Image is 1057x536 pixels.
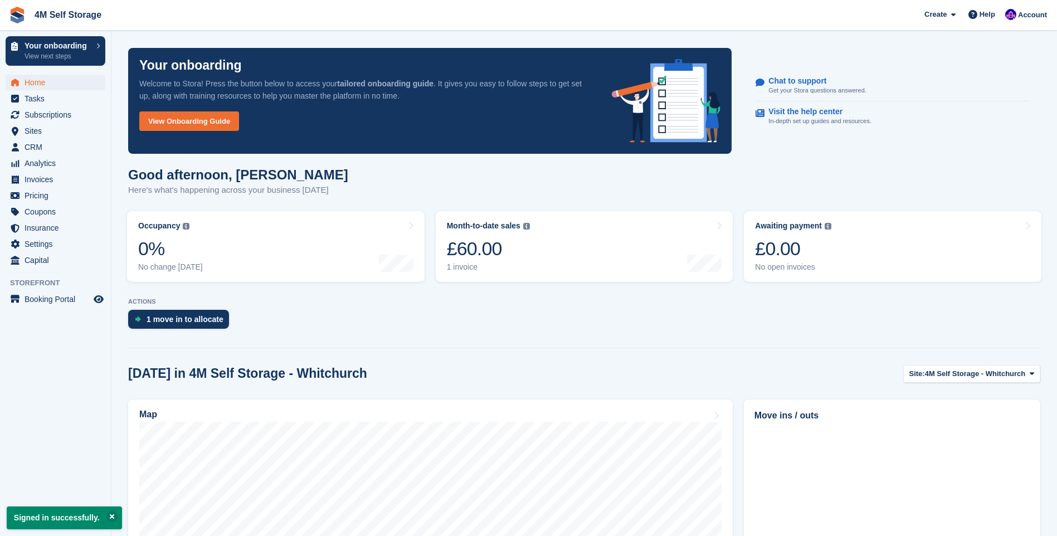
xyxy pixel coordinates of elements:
[138,262,203,272] div: No change [DATE]
[768,107,863,116] p: Visit the help center
[139,410,157,420] h2: Map
[447,262,530,272] div: 1 invoice
[139,111,239,131] a: View Onboarding Guide
[147,315,223,324] div: 1 move in to allocate
[9,7,26,23] img: stora-icon-8386f47178a22dfd0bd8f6a31ec36ba5ce8667c1dd55bd0f319d3a0aa187defe.svg
[138,237,203,260] div: 0%
[183,223,189,230] img: icon-info-grey-7440780725fd019a000dd9b08b2336e03edf1995a4989e88bcd33f0948082b44.svg
[6,36,105,66] a: Your onboarding View next steps
[25,220,91,236] span: Insurance
[25,51,91,61] p: View next steps
[909,368,925,379] span: Site:
[924,9,947,20] span: Create
[6,139,105,155] a: menu
[25,75,91,90] span: Home
[139,77,594,102] p: Welcome to Stora! Press the button below to access your . It gives you easy to follow steps to ge...
[92,293,105,306] a: Preview store
[139,59,242,72] p: Your onboarding
[768,116,871,126] p: In-depth set up guides and resources.
[756,101,1030,131] a: Visit the help center In-depth set up guides and resources.
[903,365,1041,383] button: Site: 4M Self Storage - Whitchurch
[25,139,91,155] span: CRM
[6,252,105,268] a: menu
[25,107,91,123] span: Subscriptions
[30,6,106,24] a: 4M Self Storage
[25,42,91,50] p: Your onboarding
[6,155,105,171] a: menu
[25,172,91,187] span: Invoices
[128,184,348,197] p: Here's what's happening across your business [DATE]
[768,86,866,95] p: Get your Stora questions answered.
[128,298,1040,305] p: ACTIONS
[768,76,857,86] p: Chat to support
[6,107,105,123] a: menu
[6,91,105,106] a: menu
[6,188,105,203] a: menu
[25,123,91,139] span: Sites
[6,291,105,307] a: menu
[744,211,1041,282] a: Awaiting payment £0.00 No open invoices
[447,237,530,260] div: £60.00
[6,204,105,220] a: menu
[755,237,831,260] div: £0.00
[6,172,105,187] a: menu
[612,59,721,143] img: onboarding-info-6c161a55d2c0e0a8cae90662b2fe09162a5109e8cc188191df67fb4f79e88e88.svg
[1005,9,1016,20] img: Pete Clutton
[25,236,91,252] span: Settings
[25,252,91,268] span: Capital
[755,221,822,231] div: Awaiting payment
[135,316,141,323] img: move_ins_to_allocate_icon-fdf77a2bb77ea45bf5b3d319d69a93e2d87916cf1d5bf7949dd705db3b84f3ca.svg
[1018,9,1047,21] span: Account
[25,188,91,203] span: Pricing
[523,223,530,230] img: icon-info-grey-7440780725fd019a000dd9b08b2336e03edf1995a4989e88bcd33f0948082b44.svg
[128,310,235,334] a: 1 move in to allocate
[6,220,105,236] a: menu
[128,366,367,381] h2: [DATE] in 4M Self Storage - Whitchurch
[10,277,111,289] span: Storefront
[447,221,520,231] div: Month-to-date sales
[6,123,105,139] a: menu
[755,262,831,272] div: No open invoices
[6,75,105,90] a: menu
[337,79,433,88] strong: tailored onboarding guide
[25,155,91,171] span: Analytics
[925,368,1026,379] span: 4M Self Storage - Whitchurch
[980,9,995,20] span: Help
[7,506,122,529] p: Signed in successfully.
[436,211,733,282] a: Month-to-date sales £60.00 1 invoice
[138,221,180,231] div: Occupancy
[754,409,1030,422] h2: Move ins / outs
[127,211,425,282] a: Occupancy 0% No change [DATE]
[25,91,91,106] span: Tasks
[25,204,91,220] span: Coupons
[825,223,831,230] img: icon-info-grey-7440780725fd019a000dd9b08b2336e03edf1995a4989e88bcd33f0948082b44.svg
[756,71,1030,101] a: Chat to support Get your Stora questions answered.
[25,291,91,307] span: Booking Portal
[128,167,348,182] h1: Good afternoon, [PERSON_NAME]
[6,236,105,252] a: menu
